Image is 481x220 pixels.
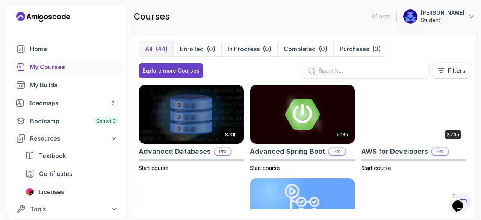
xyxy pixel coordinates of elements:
span: Start course [361,165,391,171]
div: (44) [156,44,168,53]
button: Resources [12,132,122,145]
span: 7 [112,100,115,106]
h2: AWS for Developers [361,146,428,157]
a: bootcamp [12,114,122,129]
div: (0) [372,44,381,53]
a: certificates [21,166,122,181]
div: My Courses [30,62,118,71]
div: Home [30,44,118,53]
a: courses [12,59,122,74]
input: Search... [318,66,423,75]
p: All [145,44,153,53]
h2: Advanced Databases [139,146,211,157]
button: Purchases(0) [333,41,387,56]
button: All(44) [139,41,174,56]
p: Student [421,17,464,24]
button: Filters [433,63,470,79]
img: Advanced Databases card [139,85,244,144]
span: Licenses [39,187,64,196]
p: Completed [284,44,316,53]
h2: courses [134,11,170,23]
img: AWS for Developers card [362,85,466,144]
h2: Advanced Spring Boot [250,146,325,157]
img: user profile image [403,9,417,24]
a: Landing page [16,11,70,23]
div: Tools [30,205,118,214]
p: 0 Points [372,13,390,20]
a: textbook [21,148,122,163]
a: roadmaps [12,96,122,111]
button: Tools [12,202,122,216]
p: Pro [432,148,448,155]
span: Certificates [39,169,72,178]
a: builds [12,77,122,93]
button: Completed(0) [277,41,333,56]
div: My Builds [30,80,118,90]
button: In Progress(0) [221,41,277,56]
a: home [12,41,122,56]
button: Enrolled(0) [174,41,221,56]
span: Cohort 3 [96,118,116,124]
div: Bootcamp [30,117,118,126]
div: Explore more Courses [142,67,200,74]
p: Filters [448,66,465,75]
div: Roadmaps [28,99,118,108]
div: (0) [207,44,215,53]
p: Enrolled [180,44,204,53]
iframe: chat widget [449,190,473,212]
p: [PERSON_NAME] [421,9,464,17]
span: Start course [139,165,169,171]
button: user profile image[PERSON_NAME]Student [403,9,475,24]
p: 5.18h [337,132,348,138]
button: Explore more Courses [139,63,203,78]
p: 8.31h [225,132,237,138]
div: (0) [263,44,271,53]
p: Pro [215,148,231,155]
a: licenses [21,184,122,199]
img: Advanced Spring Boot card [250,85,355,144]
img: jetbrains icon [25,188,34,196]
p: Pro [329,148,345,155]
div: (0) [319,44,327,53]
span: Textbook [39,151,66,160]
p: Purchases [340,44,369,53]
p: 2.73h [447,132,459,138]
span: Start course [250,165,280,171]
div: Resources [30,134,118,143]
p: In Progress [228,44,260,53]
